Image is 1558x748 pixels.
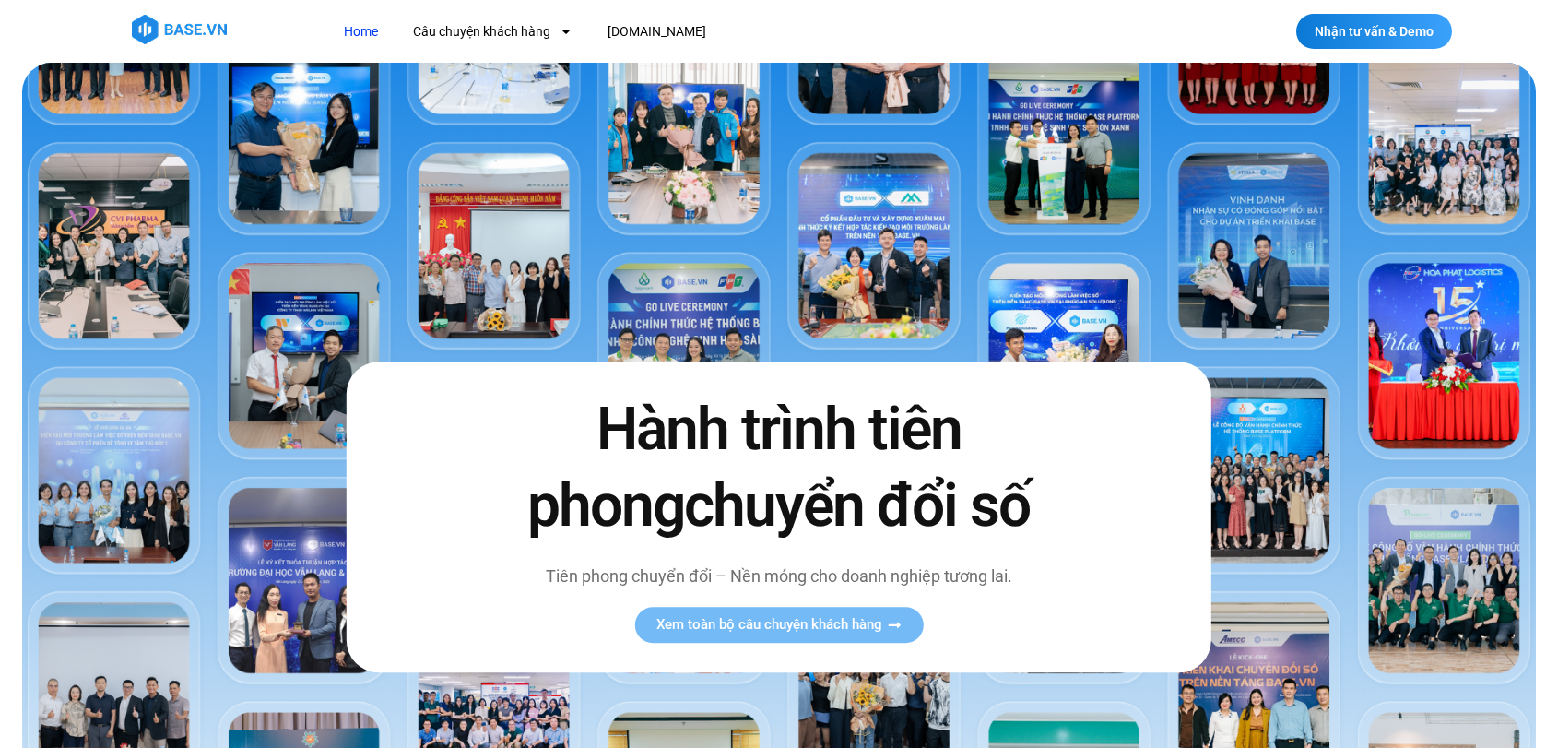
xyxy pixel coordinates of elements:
a: Home [330,15,392,49]
a: [DOMAIN_NAME] [594,15,720,49]
a: Câu chuyện khách hàng [399,15,586,49]
nav: Menu [330,15,1045,49]
p: Tiên phong chuyển đổi – Nền móng cho doanh nghiệp tương lai. [489,564,1069,588]
a: Nhận tư vấn & Demo [1296,14,1452,49]
span: chuyển đổi số [684,472,1030,541]
span: Nhận tư vấn & Demo [1315,25,1434,38]
span: Xem toàn bộ câu chuyện khách hàng [656,618,882,632]
a: Xem toàn bộ câu chuyện khách hàng [634,607,923,643]
h2: Hành trình tiên phong [489,392,1069,545]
